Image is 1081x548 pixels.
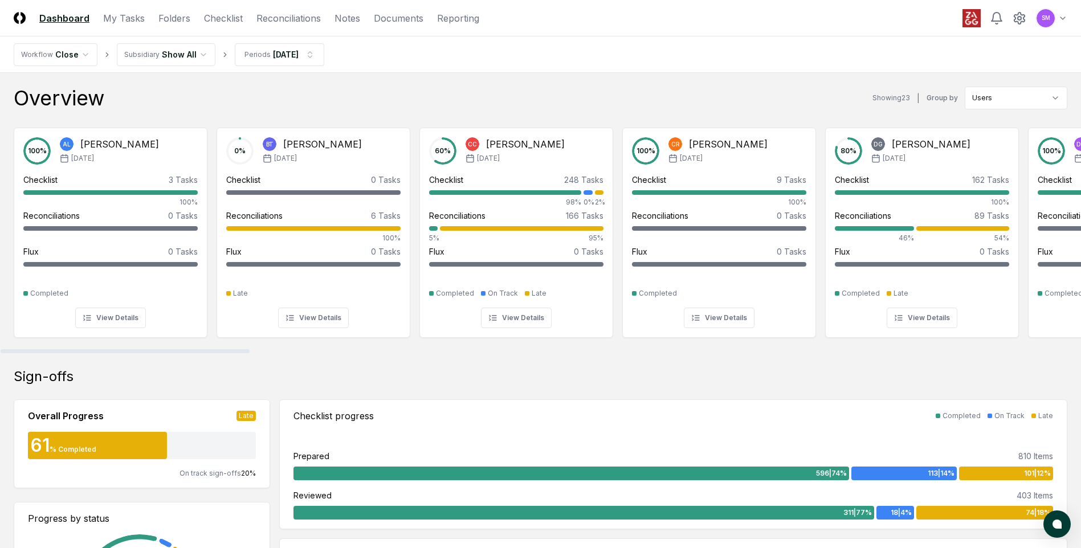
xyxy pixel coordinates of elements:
[891,508,912,518] span: 18 | 4 %
[30,288,68,298] div: Completed
[429,197,581,207] div: 98%
[124,50,160,60] div: Subsidiary
[639,288,677,298] div: Completed
[103,11,145,25] a: My Tasks
[374,11,423,25] a: Documents
[835,197,1009,207] div: 100%
[278,308,349,328] button: View Details
[180,469,241,477] span: On track sign-offs
[994,411,1025,421] div: On Track
[835,210,891,222] div: Reconciliations
[1042,14,1050,22] span: SM
[1024,468,1051,479] span: 101 | 12 %
[235,43,324,66] button: Periods[DATE]
[972,174,1009,186] div: 162 Tasks
[943,411,981,421] div: Completed
[371,174,401,186] div: 0 Tasks
[28,409,104,423] div: Overall Progress
[279,399,1067,529] a: Checklist progressCompletedOn TrackLatePrepared810 Items596|74%113|14%101|12%Reviewed403 Items311...
[23,174,58,186] div: Checklist
[293,409,374,423] div: Checklist progress
[158,11,190,25] a: Folders
[226,210,283,222] div: Reconciliations
[843,508,872,518] span: 311 | 77 %
[429,174,463,186] div: Checklist
[468,140,477,149] span: CC
[335,11,360,25] a: Notes
[532,288,546,298] div: Late
[204,11,243,25] a: Checklist
[429,233,438,243] div: 5%
[622,118,816,338] a: 100%CR[PERSON_NAME][DATE]Checklist9 Tasks100%Reconciliations0 TasksFlux0 TasksCompletedView Details
[293,450,329,462] div: Prepared
[371,246,401,257] div: 0 Tasks
[1038,246,1053,257] div: Flux
[481,308,552,328] button: View Details
[974,210,1009,222] div: 89 Tasks
[1026,508,1051,518] span: 74 | 18 %
[14,43,324,66] nav: breadcrumb
[777,174,806,186] div: 9 Tasks
[14,118,207,338] a: 100%AL[PERSON_NAME][DATE]Checklist3 Tasks100%Reconciliations0 TasksFlux0 TasksCompletedView Details
[671,140,680,149] span: CR
[980,246,1009,257] div: 0 Tasks
[236,411,256,421] div: Late
[488,288,518,298] div: On Track
[266,140,274,149] span: BT
[872,93,910,103] div: Showing 23
[777,246,806,257] div: 0 Tasks
[894,288,908,298] div: Late
[892,137,970,151] div: [PERSON_NAME]
[23,197,198,207] div: 100%
[916,233,1009,243] div: 54%
[632,210,688,222] div: Reconciliations
[680,153,703,163] span: [DATE]
[883,153,905,163] span: [DATE]
[835,246,850,257] div: Flux
[169,174,198,186] div: 3 Tasks
[689,137,768,151] div: [PERSON_NAME]
[217,118,410,338] a: 0%BT[PERSON_NAME][DATE]Checklist0 TasksReconciliations6 Tasks100%Flux0 TasksLateView Details
[226,233,401,243] div: 100%
[14,12,26,24] img: Logo
[168,246,198,257] div: 0 Tasks
[632,246,647,257] div: Flux
[429,210,486,222] div: Reconciliations
[168,210,198,222] div: 0 Tasks
[584,197,592,207] div: 0%
[274,153,297,163] span: [DATE]
[564,174,603,186] div: 248 Tasks
[874,140,883,149] span: DG
[1017,489,1053,501] div: 403 Items
[842,288,880,298] div: Completed
[71,153,94,163] span: [DATE]
[777,210,806,222] div: 0 Tasks
[684,308,754,328] button: View Details
[962,9,981,27] img: ZAGG logo
[293,489,332,501] div: Reviewed
[566,210,603,222] div: 166 Tasks
[835,233,914,243] div: 46%
[1038,174,1072,186] div: Checklist
[39,11,89,25] a: Dashboard
[23,246,39,257] div: Flux
[14,367,1067,386] div: Sign-offs
[440,233,603,243] div: 95%
[632,174,666,186] div: Checklist
[1038,411,1053,421] div: Late
[927,95,958,101] label: Group by
[50,444,96,455] div: % Completed
[23,210,80,222] div: Reconciliations
[825,118,1019,338] a: 80%DG[PERSON_NAME][DATE]Checklist162 Tasks100%Reconciliations89 Tasks46%54%Flux0 TasksCompletedLa...
[244,50,271,60] div: Periods
[835,174,869,186] div: Checklist
[436,288,474,298] div: Completed
[1035,8,1056,28] button: SM
[595,197,603,207] div: 2%
[917,92,920,104] div: |
[486,137,565,151] div: [PERSON_NAME]
[241,469,256,477] span: 20 %
[28,512,256,525] div: Progress by status
[21,50,53,60] div: Workflow
[429,246,444,257] div: Flux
